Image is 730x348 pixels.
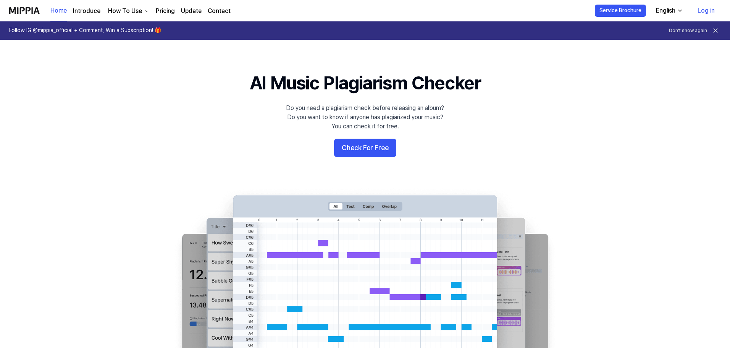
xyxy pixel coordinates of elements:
[208,6,231,16] a: Contact
[107,6,144,16] div: How To Use
[286,104,444,131] div: Do you need a plagiarism check before releasing an album? Do you want to know if anyone has plagi...
[166,188,564,348] img: main Image
[595,5,646,17] button: Service Brochure
[9,27,161,34] h1: Follow IG @mippia_official + Comment, Win a Subscription! 🎁
[334,139,396,157] button: Check For Free
[669,28,707,34] button: Don't show again
[156,6,175,16] a: Pricing
[73,6,100,16] a: Introduce
[50,0,67,21] a: Home
[250,70,481,96] h1: AI Music Plagiarism Checker
[181,6,202,16] a: Update
[107,6,150,16] button: How To Use
[654,6,677,15] div: English
[650,3,688,18] button: English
